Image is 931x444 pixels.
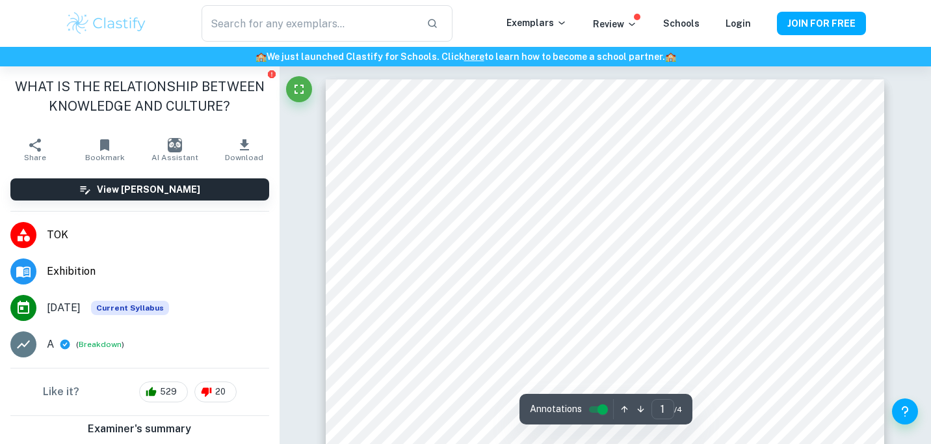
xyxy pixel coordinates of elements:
[43,384,79,400] h6: Like it?
[70,132,139,168] button: Bookmark
[91,301,169,315] div: This exemplar is based on the current syllabus. Feel free to refer to it for inspiration/ideas wh...
[225,153,263,162] span: Download
[65,10,148,36] img: Clastify logo
[3,49,928,64] h6: We just launched Clastify for Schools. Click to learn how to become a school partner.
[47,337,54,352] p: A
[530,402,582,416] span: Annotations
[47,227,269,243] span: TOK
[97,182,200,197] h6: View [PERSON_NAME]
[777,12,866,35] button: JOIN FOR FREE
[286,76,312,102] button: Fullscreen
[663,18,700,29] a: Schools
[139,382,188,402] div: 529
[208,385,233,398] span: 20
[593,17,637,31] p: Review
[892,398,918,424] button: Help and Feedback
[47,264,269,279] span: Exhibition
[168,138,182,152] img: AI Assistant
[10,77,269,116] h1: WHAT IS THE RELATIONSHIP BETWEEN KNOWLEDGE AND CULTURE?
[209,132,279,168] button: Download
[665,51,676,62] span: 🏫
[464,51,484,62] a: here
[256,51,267,62] span: 🏫
[24,153,46,162] span: Share
[194,382,237,402] div: 20
[91,301,169,315] span: Current Syllabus
[85,153,125,162] span: Bookmark
[5,421,274,437] h6: Examiner's summary
[76,339,124,351] span: ( )
[674,404,682,415] span: / 4
[153,385,184,398] span: 529
[79,339,122,350] button: Breakdown
[267,69,277,79] button: Report issue
[140,132,209,168] button: AI Assistant
[726,18,751,29] a: Login
[10,178,269,201] button: View [PERSON_NAME]
[151,153,198,162] span: AI Assistant
[506,16,567,30] p: Exemplars
[202,5,416,42] input: Search for any exemplars...
[47,300,81,316] span: [DATE]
